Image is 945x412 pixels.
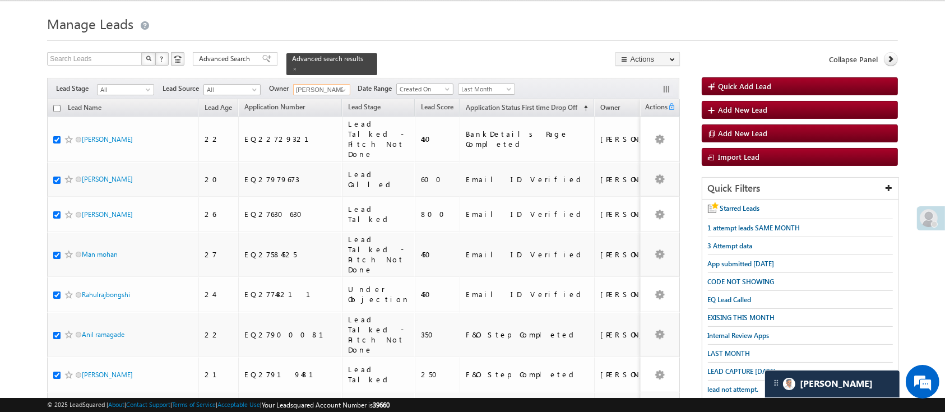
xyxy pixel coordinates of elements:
[396,84,453,95] a: Created On
[199,54,253,64] span: Advanced Search
[126,401,170,408] a: Contact Support
[600,289,674,299] div: [PERSON_NAME]
[783,378,795,390] img: Carter
[600,330,674,340] div: [PERSON_NAME]
[421,103,453,111] span: Lead Score
[82,250,118,258] a: Man mohan
[262,401,390,409] span: Your Leadsquared Account Number is
[466,369,589,379] div: F&O Step Completed
[342,101,386,115] a: Lead Stage
[203,84,261,95] a: All
[719,128,768,138] span: Add New Lead
[205,209,233,219] div: 26
[348,169,410,189] div: Lead Called
[184,6,211,33] div: Minimize live chat window
[830,54,878,64] span: Collapse Panel
[172,401,216,408] a: Terms of Service
[421,369,455,379] div: 250
[458,84,515,95] a: Last Month
[708,349,751,358] span: LAST MONTH
[204,85,257,95] span: All
[466,330,589,340] div: F&O Step Completed
[466,289,589,299] div: Email ID Verified
[205,103,232,112] span: Lead Age
[600,103,620,112] span: Owner
[155,52,169,66] button: ?
[800,378,873,389] span: Carter
[82,371,133,379] a: [PERSON_NAME]
[47,400,390,410] span: © 2025 LeadSquared | | | | |
[56,84,97,94] span: Lead Stage
[244,209,337,219] div: EQ27630630
[708,224,800,232] span: 1 attempt leads SAME MONTH
[720,204,760,212] span: Starred Leads
[615,52,680,66] button: Actions
[600,209,674,219] div: [PERSON_NAME]
[205,289,233,299] div: 24
[244,103,305,111] span: Application Number
[708,295,752,304] span: EQ Lead Called
[244,249,337,260] div: EQ27584525
[458,84,512,94] span: Last Month
[82,330,124,339] a: Anil ramagade
[348,119,410,159] div: Lead Talked - Pitch Not Done
[719,81,772,91] span: Quick Add Lead
[358,84,396,94] span: Date Range
[460,101,594,115] a: Application Status First time Drop Off (sorted ascending)
[269,84,293,94] span: Owner
[719,152,760,161] span: Import Lead
[205,174,233,184] div: 20
[373,401,390,409] span: 39660
[19,59,47,73] img: d_60004797649_company_0_60004797649
[702,178,898,200] div: Quick Filters
[62,101,107,116] a: Lead Name
[600,369,674,379] div: [PERSON_NAME]
[421,209,455,219] div: 800
[205,330,233,340] div: 22
[708,242,753,250] span: 3 Attempt data
[244,134,337,144] div: EQ22729321
[765,370,900,398] div: carter-dragCarter[PERSON_NAME]
[205,249,233,260] div: 27
[160,54,165,63] span: ?
[108,401,124,408] a: About
[348,314,410,355] div: Lead Talked - Pitch Not Done
[397,84,450,94] span: Created On
[421,174,455,184] div: 600
[348,234,410,275] div: Lead Talked - Pitch Not Done
[82,135,133,143] a: [PERSON_NAME]
[466,209,589,219] div: Email ID Verified
[719,105,768,114] span: Add New Lead
[82,290,130,299] a: Rahulrajbongshi
[47,15,133,33] span: Manage Leads
[58,59,188,73] div: Chat with us now
[98,85,151,95] span: All
[421,134,455,144] div: 450
[348,103,381,111] span: Lead Stage
[205,369,233,379] div: 21
[641,101,668,115] span: Actions
[292,54,363,63] span: Advanced search results
[97,84,154,95] a: All
[152,324,203,339] em: Start Chat
[421,289,455,299] div: 450
[239,101,311,115] a: Application Number
[466,249,589,260] div: Email ID Verified
[708,277,775,286] span: CODE NOT SHOWING
[421,249,455,260] div: 450
[466,129,589,149] div: BankDetails Page Completed
[600,174,674,184] div: [PERSON_NAME]
[244,330,337,340] div: EQ27900081
[217,401,260,408] a: Acceptable Use
[348,364,410,385] div: Lead Talked
[579,104,588,113] span: (sorted ascending)
[244,289,337,299] div: EQ27743211
[600,249,674,260] div: [PERSON_NAME]
[163,84,203,94] span: Lead Source
[421,330,455,340] div: 350
[708,313,775,322] span: EXISING THIS MONTH
[708,385,759,394] span: lead not attempt.
[293,84,350,95] input: Type to Search
[146,55,151,61] img: Search
[244,369,337,379] div: EQ27919481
